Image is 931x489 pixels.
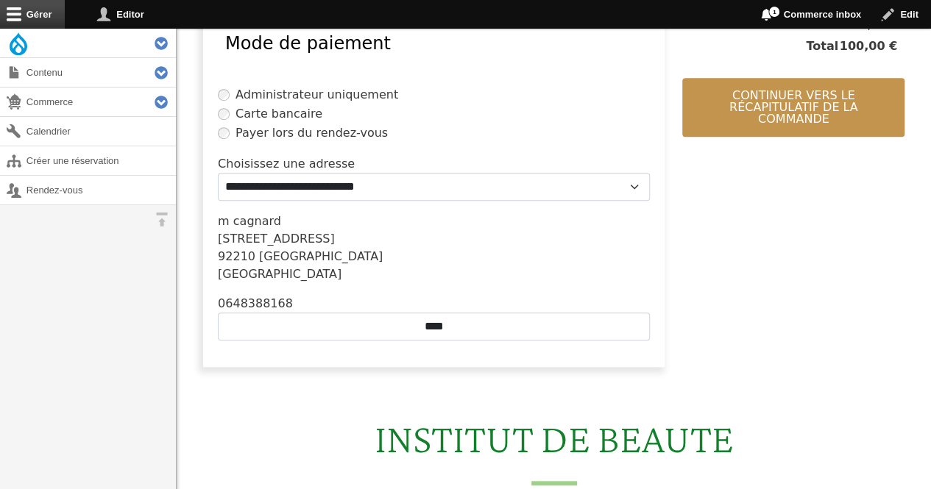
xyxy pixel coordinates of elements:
div: 0648388168 [218,295,650,313]
label: Carte bancaire [236,105,322,123]
span: [GEOGRAPHIC_DATA] [218,267,341,281]
span: [GEOGRAPHIC_DATA] [259,249,383,263]
span: cagnard [233,214,281,228]
span: Mode de paiement [225,33,391,54]
button: Orientation horizontale [147,205,176,234]
span: 100,00 € [838,38,897,55]
span: Total [806,38,838,55]
span: m [218,214,230,228]
span: 1 [768,6,780,18]
label: Choisissez une adresse [218,155,355,173]
span: [STREET_ADDRESS] [218,232,335,246]
label: Administrateur uniquement [236,86,398,104]
button: Continuer vers le récapitulatif de la commande [682,78,905,137]
label: Payer lors du rendez-vous [236,124,388,142]
span: 92210 [218,249,255,263]
h2: INSTITUT DE BEAUTE [185,414,922,485]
